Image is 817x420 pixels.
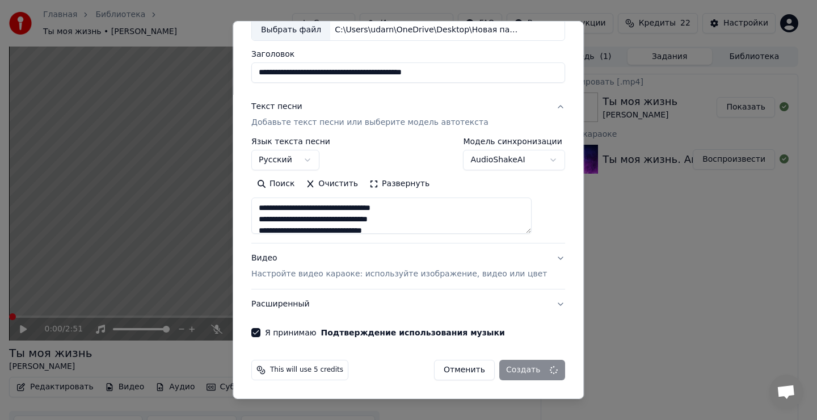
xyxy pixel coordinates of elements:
[434,360,495,380] button: Отменить
[251,137,330,145] label: Язык текста песни
[301,175,364,193] button: Очистить
[251,92,565,137] button: Текст песниДобавьте текст песни или выберите модель автотекста
[321,329,505,337] button: Я принимаю
[251,137,565,243] div: Текст песниДобавьте текст песни или выберите модель автотекста
[270,366,343,375] span: This will use 5 credits
[251,175,300,193] button: Поиск
[251,117,488,128] p: Добавьте текст песни или выберите модель автотекста
[251,50,565,58] label: Заголовок
[252,20,330,40] div: Выбрать файл
[251,101,302,112] div: Текст песни
[265,329,505,337] label: Я принимаю
[464,137,566,145] label: Модель синхронизации
[251,243,565,289] button: ВидеоНастройте видео караоке: используйте изображение, видео или цвет
[364,175,435,193] button: Развернуть
[251,289,565,319] button: Расширенный
[251,268,547,280] p: Настройте видео караоке: используйте изображение, видео или цвет
[330,24,523,36] div: C:\Users\udarn\OneDrive\Desktop\Новая папка\Если бы ты знала.Автор.[PERSON_NAME].mp4
[251,253,547,280] div: Видео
